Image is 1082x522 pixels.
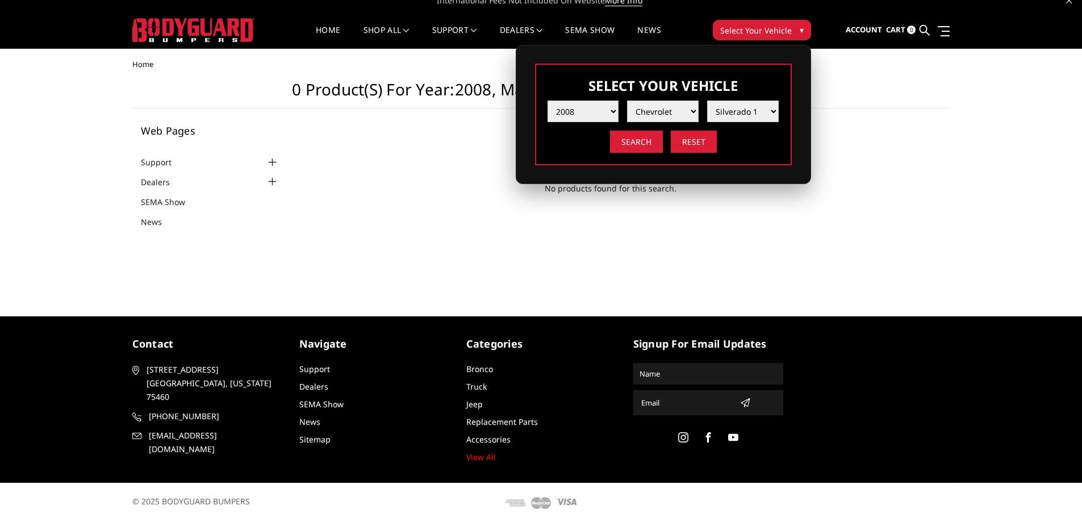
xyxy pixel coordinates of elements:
a: Home [316,26,340,48]
a: News [141,216,176,228]
h5: signup for email updates [633,336,783,352]
a: [PHONE_NUMBER] [132,410,282,423]
input: Email [637,394,736,412]
a: Jeep [466,399,483,410]
a: Sitemap [299,434,331,445]
a: Bronco [466,364,493,374]
a: View All [466,452,496,462]
span: Select Your Vehicle [720,24,792,36]
a: Cart 0 [886,15,916,45]
h5: Web Pages [141,126,279,136]
span: [PHONE_NUMBER] [149,410,281,423]
input: Search [610,131,663,153]
h3: Select Your Vehicle [548,76,779,95]
select: Please select the value from list. [548,101,619,122]
span: © 2025 BODYGUARD BUMPERS [132,496,250,507]
span: ▾ [800,24,804,36]
a: Accessories [466,434,511,445]
a: Support [299,364,330,374]
span: Cart [886,24,905,35]
span: Account [846,24,882,35]
a: Truck [466,381,487,392]
a: [EMAIL_ADDRESS][DOMAIN_NAME] [132,429,282,456]
a: News [299,416,320,427]
h5: Navigate [299,336,449,352]
a: SEMA Show [565,26,615,48]
h5: contact [132,336,282,352]
button: Select Your Vehicle [713,20,811,40]
a: Dealers [299,381,328,392]
a: Dealers [141,176,184,188]
span: Home [132,59,153,69]
a: News [637,26,661,48]
span: [EMAIL_ADDRESS][DOMAIN_NAME] [149,429,281,456]
select: Please select the value from list. [627,101,699,122]
a: Dealers [500,26,543,48]
a: Support [141,156,186,168]
a: Account [846,15,882,45]
a: SEMA Show [141,196,199,208]
input: Name [635,365,782,383]
a: shop all [364,26,410,48]
a: SEMA Show [299,399,344,410]
span: No products found for this search. [296,182,925,194]
a: Support [432,26,477,48]
h1: 0 Product(s) for Year:2008, Make:Chevrolet, Model:Silverado 1500 [132,80,950,108]
span: 0 [907,26,916,34]
img: BODYGUARD BUMPERS [132,18,254,42]
input: Reset [671,131,717,153]
h5: Categories [466,336,616,352]
span: [STREET_ADDRESS] [GEOGRAPHIC_DATA], [US_STATE] 75460 [147,363,278,404]
a: Replacement Parts [466,416,538,427]
iframe: Chat Widget [1025,467,1082,522]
